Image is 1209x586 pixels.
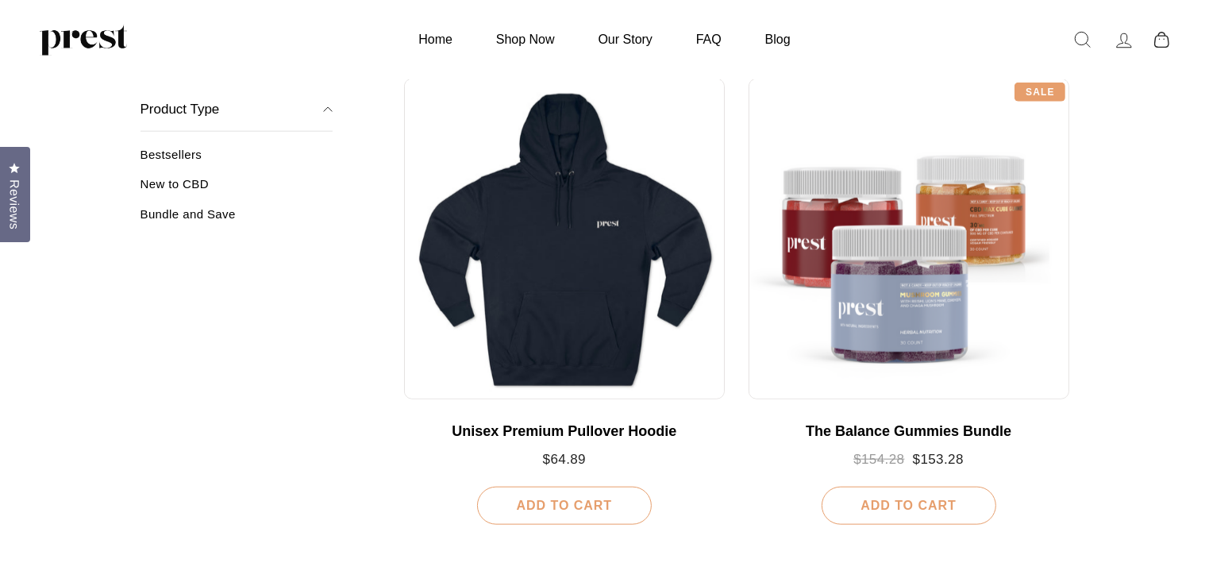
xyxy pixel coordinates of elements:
[399,24,810,55] ul: Primary
[404,79,725,525] a: Unisex Premium Pullover Hoodie$64.89 Add To Cart
[40,24,127,56] img: PREST ORGANICS
[399,24,472,55] a: Home
[749,79,1069,525] a: The Balance Gummies Bundle $154.28 $153.28 Add To Cart
[861,499,956,512] span: Add To Cart
[4,179,25,229] span: Reviews
[517,499,612,512] span: Add To Cart
[420,423,709,441] div: Unisex Premium Pullover Hoodie
[141,206,333,233] a: Bundle and Save
[764,423,1053,441] div: The Balance Gummies Bundle
[745,24,810,55] a: Blog
[420,452,709,468] div: $64.89
[1015,83,1065,102] div: Sale
[853,452,904,467] span: $154.28
[579,24,672,55] a: Our Story
[764,452,1053,468] div: $153.28
[141,148,333,174] a: Bestsellers
[476,24,575,55] a: Shop Now
[141,87,333,132] button: Product Type
[676,24,741,55] a: FAQ
[141,177,333,203] a: New to CBD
